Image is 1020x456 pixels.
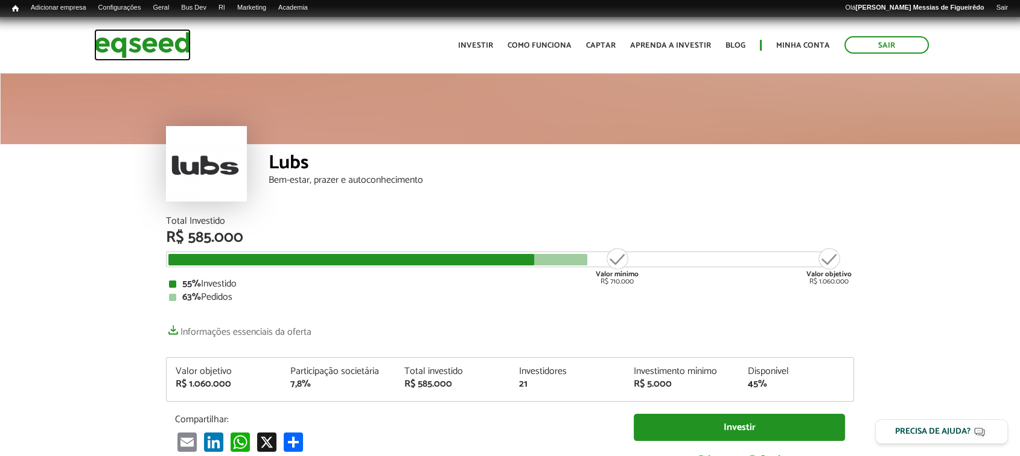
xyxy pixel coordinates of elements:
a: Investir [634,414,845,441]
strong: Valor mínimo [596,268,639,280]
div: Investidores [519,367,616,376]
div: Valor objetivo [176,367,272,376]
a: Olá[PERSON_NAME] Messias de Figueirêdo [839,3,990,13]
strong: Valor objetivo [806,268,852,280]
p: Compartilhar: [175,414,616,425]
div: R$ 585.000 [404,379,501,389]
div: Bem-estar, prazer e autoconhecimento [269,176,854,185]
div: 21 [519,379,616,389]
img: EqSeed [94,29,191,61]
div: 45% [748,379,844,389]
a: Blog [725,42,745,49]
a: RI [212,3,231,13]
a: X [255,431,279,451]
a: Academia [272,3,314,13]
div: R$ 5.000 [634,379,730,389]
span: Início [12,4,19,13]
a: Geral [147,3,175,13]
a: Como funciona [508,42,572,49]
a: Captar [586,42,616,49]
a: Marketing [231,3,272,13]
strong: 63% [182,289,201,305]
div: Disponível [748,367,844,376]
div: R$ 1.060.000 [176,379,272,389]
a: Aprenda a investir [630,42,711,49]
a: Investir [458,42,493,49]
div: R$ 585.000 [166,230,854,245]
a: Compartilhar [281,431,305,451]
a: Minha conta [776,42,830,49]
div: Pedidos [169,293,851,302]
div: Investimento mínimo [634,367,730,376]
a: Informações essenciais da oferta [166,320,311,337]
a: Bus Dev [175,3,212,13]
div: Lubs [269,153,854,176]
strong: [PERSON_NAME] Messias de Figueirêdo [855,4,984,11]
div: R$ 710.000 [594,247,640,285]
div: Investido [169,279,851,289]
a: Email [175,431,199,451]
strong: 55% [182,276,201,292]
a: WhatsApp [228,431,252,451]
div: R$ 1.060.000 [806,247,852,285]
a: Adicionar empresa [25,3,92,13]
div: Total Investido [166,217,854,226]
a: Sair [990,3,1014,13]
a: Início [6,3,25,14]
div: 7,8% [290,379,387,389]
a: Sair [844,36,929,54]
a: LinkedIn [202,431,226,451]
a: Configurações [92,3,147,13]
div: Participação societária [290,367,387,376]
div: Total investido [404,367,501,376]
